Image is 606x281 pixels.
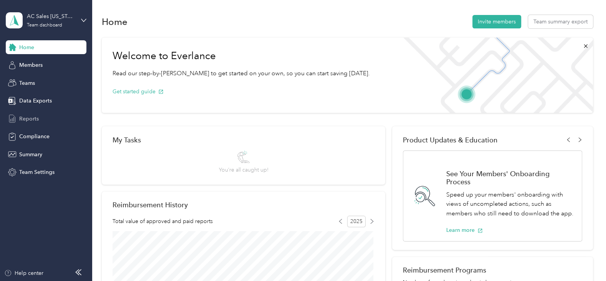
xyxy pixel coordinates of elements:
[113,201,188,209] h2: Reimbursement History
[219,166,268,174] span: You’re all caught up!
[27,23,62,28] div: Team dashboard
[113,50,370,62] h1: Welcome to Everlance
[19,43,34,51] span: Home
[113,88,164,96] button: Get started guide
[19,79,35,87] span: Teams
[563,238,606,281] iframe: Everlance-gr Chat Button Frame
[102,18,127,26] h1: Home
[19,150,42,159] span: Summary
[403,266,582,274] h2: Reimbursement Programs
[472,15,521,28] button: Invite members
[19,132,50,140] span: Compliance
[19,61,43,69] span: Members
[446,226,483,234] button: Learn more
[446,170,574,186] h1: See Your Members' Onboarding Process
[396,38,593,113] img: Welcome to everlance
[19,115,39,123] span: Reports
[19,168,55,176] span: Team Settings
[19,97,52,105] span: Data Exports
[446,190,574,218] p: Speed up your members' onboarding with views of uncompleted actions, such as members who still ne...
[347,216,366,227] span: 2025
[113,69,370,78] p: Read our step-by-[PERSON_NAME] to get started on your own, so you can start saving [DATE].
[113,136,375,144] div: My Tasks
[113,217,213,225] span: Total value of approved and paid reports
[403,136,498,144] span: Product Updates & Education
[4,269,43,277] button: Help center
[528,15,593,28] button: Team summary export
[27,12,75,20] div: AC Sales [US_STATE][GEOGRAPHIC_DATA] US01-AC-D50011-CC13400 ([PERSON_NAME])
